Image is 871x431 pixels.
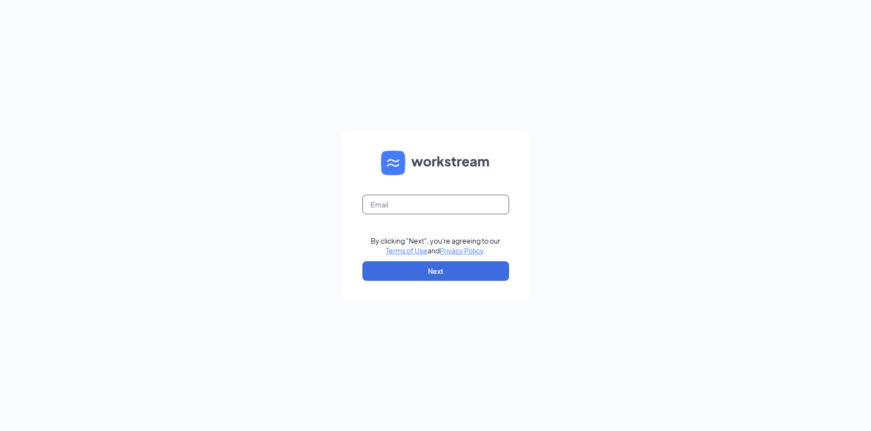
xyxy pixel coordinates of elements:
[371,236,500,255] div: By clicking "Next", you're agreeing to our and .
[386,246,427,255] a: Terms of Use
[440,246,483,255] a: Privacy Policy
[381,151,491,175] img: WS logo and Workstream text
[362,195,509,214] input: Email
[362,261,509,281] button: Next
